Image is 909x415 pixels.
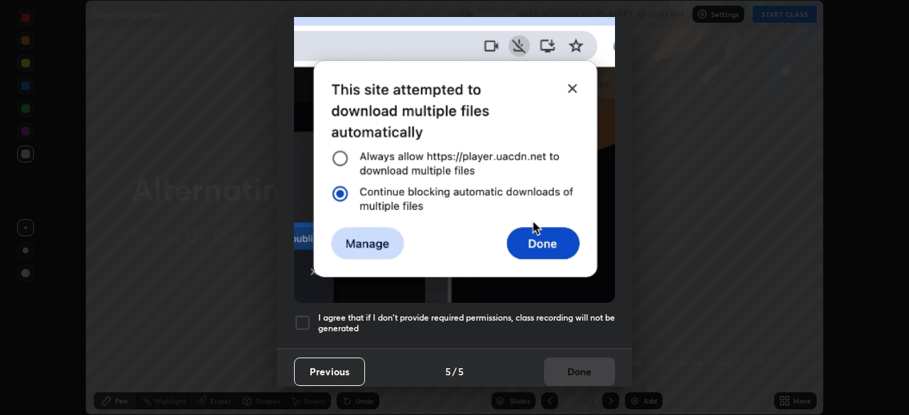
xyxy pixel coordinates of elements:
[452,364,457,379] h4: /
[318,312,615,334] h5: I agree that if I don't provide required permissions, class recording will not be generated
[458,364,464,379] h4: 5
[445,364,451,379] h4: 5
[294,358,365,386] button: Previous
